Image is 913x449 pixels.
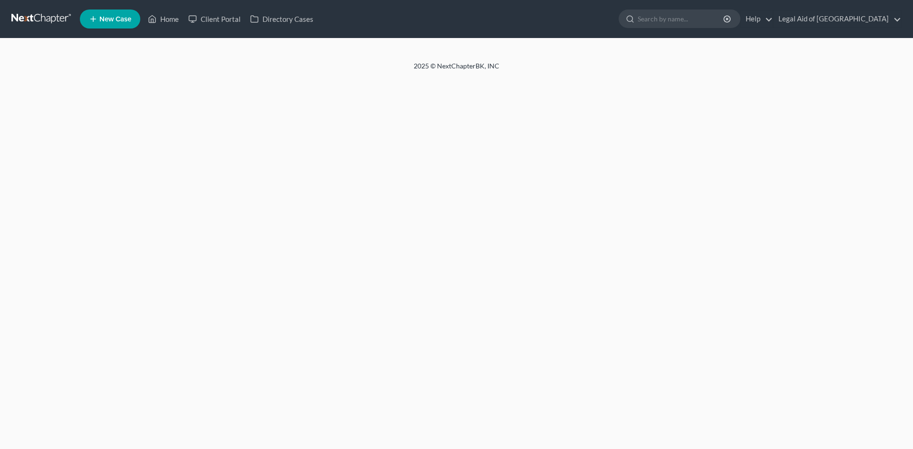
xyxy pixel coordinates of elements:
a: Legal Aid of [GEOGRAPHIC_DATA] [774,10,901,28]
input: Search by name... [638,10,725,28]
div: 2025 © NextChapterBK, INC [185,61,728,78]
a: Home [143,10,184,28]
a: Help [741,10,773,28]
a: Directory Cases [245,10,318,28]
span: New Case [99,16,131,23]
a: Client Portal [184,10,245,28]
